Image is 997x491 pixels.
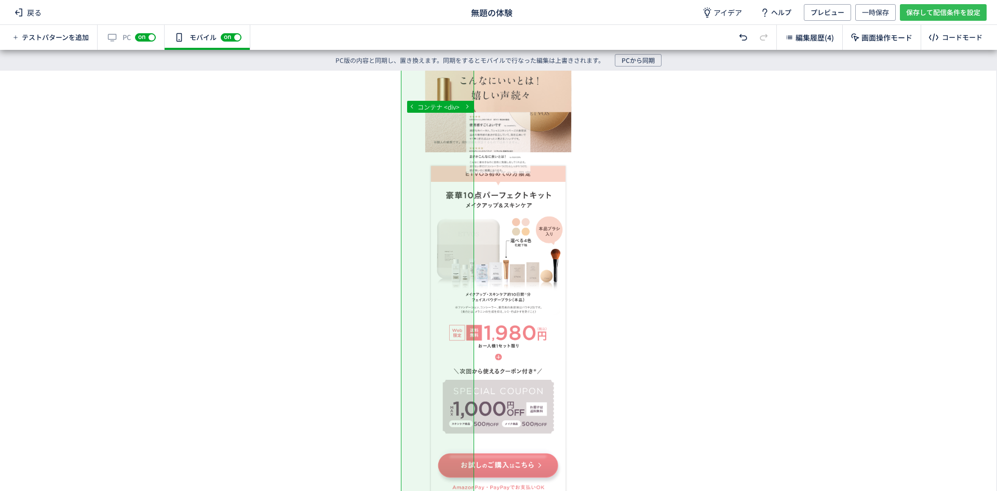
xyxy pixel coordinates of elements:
[415,102,462,111] span: コンテナ <div>
[622,54,655,67] span: PCから同期
[335,55,604,65] p: PC版の内容と同期し、置き換えます。同期をするとモバイルで行なった編集は上書きされます。
[615,54,662,67] button: PCから同期
[24,249,170,289] img: Web限定 送料無料 税込1,980円 お一人様1セット限り +
[942,33,982,43] div: コードモード
[224,33,231,39] span: on
[804,4,851,21] button: プレビュー
[855,4,896,21] button: 一時保存
[713,7,742,18] span: アイデア
[22,33,89,43] span: テストパターンを追加
[796,32,834,43] span: 編集履歴(4)
[34,378,160,414] img: お試しのご購入はこちら
[861,32,912,43] span: 画面操作モード
[811,4,844,21] span: プレビュー
[24,290,170,377] img: 次回から使えるクーポン付き※ SPECIAL COUPON MAX 1,000円OFF お届けは送料無料 スキンケア商品500円OFF メイク商品 500円OFF
[906,4,980,21] span: 保存して配信条件を設定
[138,33,145,39] span: on
[471,6,513,18] span: 無題の体験
[24,82,170,111] img: ETVOS初めての方限定
[750,4,800,21] a: ヘルプ
[10,4,46,21] span: 戻る
[771,4,791,21] span: ヘルプ
[862,4,889,21] span: 一時保存
[24,111,170,249] img: 豪華10点パーフェクトキット メイクアップ&スキンケア 選べる4色 化粧下地 本品ブラシ入り メイクアップ•スキンケア約10日間※分 フェイスパウダーブラシ(本品) ※ファンデーション、コンシー...
[65,42,129,102] img: ミネラルフレッシュスキンリキッド #ライト 明るめの肌色 使用感すごくよいです by aassmmさん 適度なカバー力と、ラシャススキンシリーズの美容液並みの使用感の良さが両立していて、満足度高...
[900,4,987,21] button: 保存して配信条件を設定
